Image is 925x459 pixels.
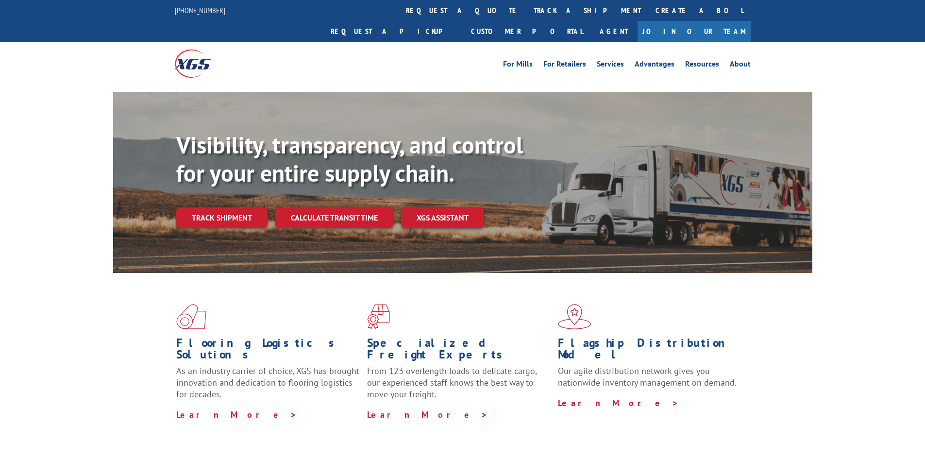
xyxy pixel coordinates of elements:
a: About [730,60,751,71]
a: Learn More > [558,397,679,408]
a: Agent [590,21,638,42]
a: Calculate transit time [275,207,393,228]
a: Request a pickup [323,21,464,42]
a: Learn More > [367,409,488,420]
h1: Flooring Logistics Solutions [176,337,360,365]
a: [PHONE_NUMBER] [175,5,225,15]
span: As an industry carrier of choice, XGS has brought innovation and dedication to flooring logistics... [176,365,359,400]
a: XGS ASSISTANT [401,207,484,228]
img: xgs-icon-focused-on-flooring-red [367,304,390,329]
a: Resources [685,60,719,71]
a: Learn More > [176,409,297,420]
span: Our agile distribution network gives you nationwide inventory management on demand. [558,365,737,388]
b: Visibility, transparency, and control for your entire supply chain. [176,130,523,188]
h1: Specialized Freight Experts [367,337,551,365]
a: Join Our Team [638,21,751,42]
a: Track shipment [176,207,268,228]
a: For Retailers [543,60,586,71]
a: Advantages [635,60,674,71]
h1: Flagship Distribution Model [558,337,741,365]
img: xgs-icon-flagship-distribution-model-red [558,304,591,329]
img: xgs-icon-total-supply-chain-intelligence-red [176,304,206,329]
a: Services [597,60,624,71]
p: From 123 overlength loads to delicate cargo, our experienced staff knows the best way to move you... [367,365,551,408]
a: For Mills [503,60,533,71]
a: Customer Portal [464,21,590,42]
